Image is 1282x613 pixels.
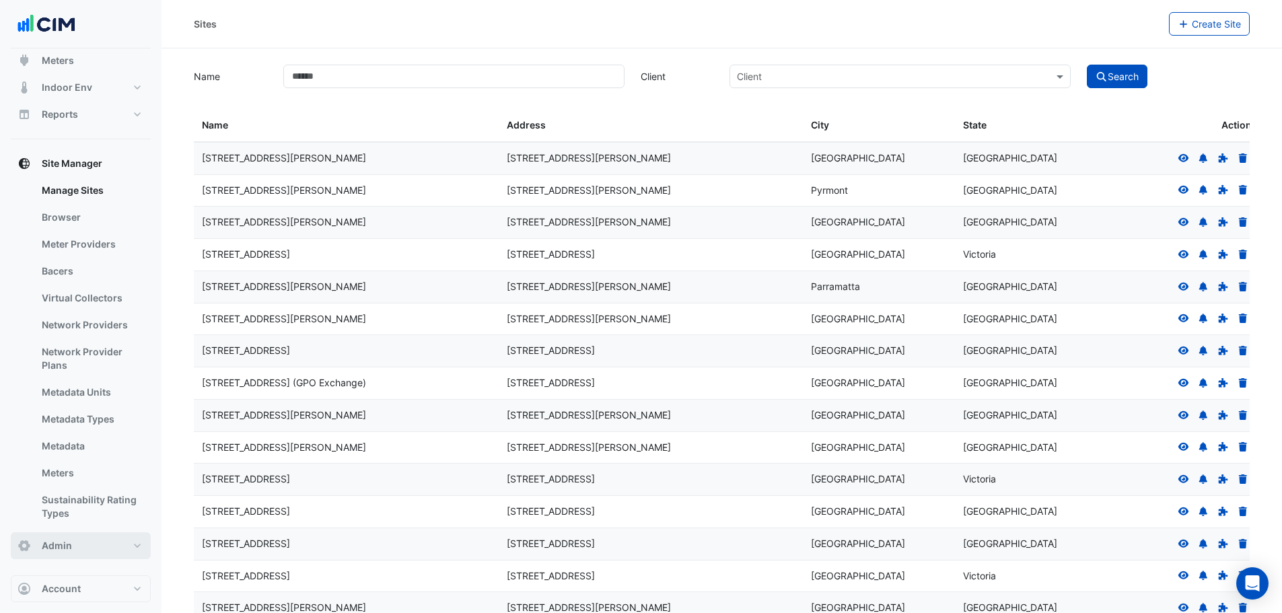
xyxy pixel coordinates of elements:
[811,247,947,262] div: [GEOGRAPHIC_DATA]
[507,408,795,423] div: [STREET_ADDRESS][PERSON_NAME]
[507,440,795,456] div: [STREET_ADDRESS][PERSON_NAME]
[963,119,987,131] span: State
[507,119,546,131] span: Address
[17,54,31,67] app-icon: Meters
[963,151,1099,166] div: [GEOGRAPHIC_DATA]
[963,312,1099,327] div: [GEOGRAPHIC_DATA]
[31,285,151,312] a: Virtual Collectors
[202,504,491,519] div: [STREET_ADDRESS]
[1237,313,1249,324] a: Delete Site
[811,375,947,391] div: [GEOGRAPHIC_DATA]
[186,65,275,88] label: Name
[202,408,491,423] div: [STREET_ADDRESS][PERSON_NAME]
[1236,567,1269,600] div: Open Intercom Messenger
[963,215,1099,230] div: [GEOGRAPHIC_DATA]
[31,486,151,527] a: Sustainability Rating Types
[202,151,491,166] div: [STREET_ADDRESS][PERSON_NAME]
[31,433,151,460] a: Metadata
[507,536,795,552] div: [STREET_ADDRESS]
[811,504,947,519] div: [GEOGRAPHIC_DATA]
[31,406,151,433] a: Metadata Types
[1087,65,1147,88] button: Search
[963,569,1099,584] div: Victoria
[811,440,947,456] div: [GEOGRAPHIC_DATA]
[811,183,947,199] div: Pyrmont
[811,408,947,423] div: [GEOGRAPHIC_DATA]
[507,569,795,584] div: [STREET_ADDRESS]
[31,460,151,486] a: Meters
[507,279,795,295] div: [STREET_ADDRESS][PERSON_NAME]
[963,504,1099,519] div: [GEOGRAPHIC_DATA]
[1237,216,1249,227] a: Delete Site
[31,338,151,379] a: Network Provider Plans
[811,119,829,131] span: City
[963,408,1099,423] div: [GEOGRAPHIC_DATA]
[1237,602,1249,613] a: Delete Site
[17,108,31,121] app-icon: Reports
[507,183,795,199] div: [STREET_ADDRESS][PERSON_NAME]
[202,247,491,262] div: [STREET_ADDRESS]
[1192,18,1241,30] span: Create Site
[1237,409,1249,421] a: Delete Site
[202,472,491,487] div: [STREET_ADDRESS]
[963,279,1099,295] div: [GEOGRAPHIC_DATA]
[963,440,1099,456] div: [GEOGRAPHIC_DATA]
[1237,152,1249,164] a: Delete Site
[811,279,947,295] div: Parramatta
[202,215,491,230] div: [STREET_ADDRESS][PERSON_NAME]
[1237,505,1249,517] a: Delete Site
[194,17,217,31] div: Sites
[17,157,31,170] app-icon: Site Manager
[507,247,795,262] div: [STREET_ADDRESS]
[811,472,947,487] div: [GEOGRAPHIC_DATA]
[202,536,491,552] div: [STREET_ADDRESS]
[963,375,1099,391] div: [GEOGRAPHIC_DATA]
[1237,184,1249,196] a: Delete Site
[11,74,151,101] button: Indoor Env
[1169,12,1250,36] button: Create Site
[11,575,151,602] button: Account
[507,472,795,487] div: [STREET_ADDRESS]
[202,440,491,456] div: [STREET_ADDRESS][PERSON_NAME]
[31,258,151,285] a: Bacers
[42,108,78,121] span: Reports
[202,343,491,359] div: [STREET_ADDRESS]
[11,47,151,74] button: Meters
[507,151,795,166] div: [STREET_ADDRESS][PERSON_NAME]
[11,532,151,559] button: Admin
[42,539,72,552] span: Admin
[811,151,947,166] div: [GEOGRAPHIC_DATA]
[963,536,1099,552] div: [GEOGRAPHIC_DATA]
[31,312,151,338] a: Network Providers
[11,177,151,532] div: Site Manager
[42,157,102,170] span: Site Manager
[202,183,491,199] div: [STREET_ADDRESS][PERSON_NAME]
[811,569,947,584] div: [GEOGRAPHIC_DATA]
[31,177,151,204] a: Manage Sites
[1237,473,1249,484] a: Delete Site
[507,215,795,230] div: [STREET_ADDRESS][PERSON_NAME]
[963,472,1099,487] div: Victoria
[1237,345,1249,356] a: Delete Site
[963,343,1099,359] div: [GEOGRAPHIC_DATA]
[1237,248,1249,260] a: Delete Site
[42,81,92,94] span: Indoor Env
[811,312,947,327] div: [GEOGRAPHIC_DATA]
[202,119,228,131] span: Name
[1237,281,1249,292] a: Delete Site
[1221,118,1252,133] span: Action
[202,375,491,391] div: [STREET_ADDRESS] (GPO Exchange)
[811,215,947,230] div: [GEOGRAPHIC_DATA]
[507,504,795,519] div: [STREET_ADDRESS]
[507,312,795,327] div: [STREET_ADDRESS][PERSON_NAME]
[42,582,81,596] span: Account
[1237,377,1249,388] a: Delete Site
[202,312,491,327] div: [STREET_ADDRESS][PERSON_NAME]
[11,101,151,128] button: Reports
[17,539,31,552] app-icon: Admin
[1237,441,1249,453] a: Delete Site
[42,54,74,67] span: Meters
[16,11,77,38] img: Company Logo
[202,569,491,584] div: [STREET_ADDRESS]
[31,379,151,406] a: Metadata Units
